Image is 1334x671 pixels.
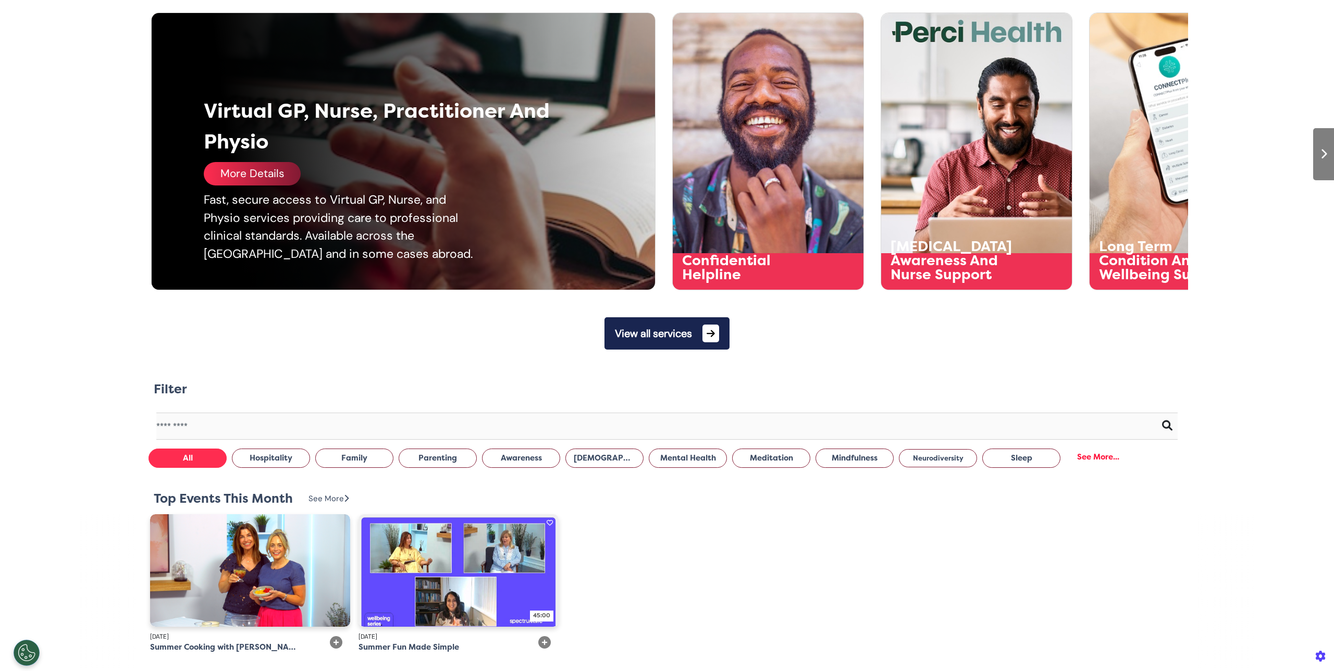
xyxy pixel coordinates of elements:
div: Summer Cooking with [PERSON_NAME]: Fresh Flavours and Feel-Good Food [150,641,300,653]
button: Meditation [732,449,810,468]
div: Fast, secure access to Virtual GP, Nurse, and Physio services providing care to professional clin... [204,191,485,263]
div: More Details [204,162,301,185]
div: 45:00 [530,611,553,622]
div: Summer Fun Made Simple [359,641,459,653]
img: clare+and+ais.png [150,514,350,627]
div: [MEDICAL_DATA] Awareness And Nurse Support [891,240,1024,282]
button: Mental Health [649,449,727,468]
div: [DATE] [150,632,300,641]
h2: Filter [154,382,187,397]
button: Neurodiversity [899,449,977,467]
button: Family [315,449,393,468]
button: Awareness [482,449,560,468]
div: Confidential Helpline [682,254,816,282]
button: All [149,449,227,468]
div: See More... [1066,448,1131,467]
h2: Top Events This Month [154,491,293,506]
div: [DATE] [359,632,509,641]
button: Mindfulness [816,449,894,468]
button: Parenting [399,449,477,468]
div: Virtual GP, Nurse, Practitioner And Physio [204,96,555,157]
button: [DEMOGRAPHIC_DATA] Health [565,449,644,468]
div: Long Term Condition And Wellbeing Support [1099,240,1232,282]
div: See More [308,493,349,505]
button: Sleep [982,449,1060,468]
button: Hospitality [232,449,310,468]
img: Summer+Fun+Made+Simple.JPG [359,514,559,627]
button: Open Preferences [14,640,40,666]
button: View all services [604,317,730,350]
